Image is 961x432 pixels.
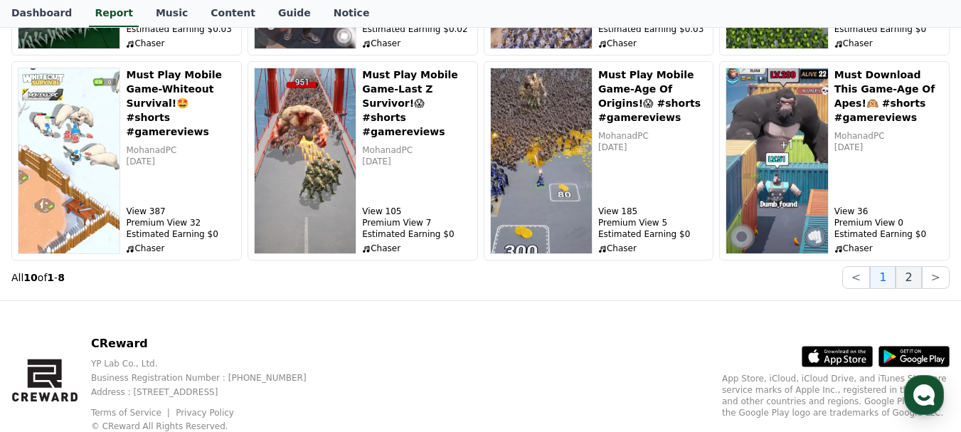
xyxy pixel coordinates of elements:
[58,272,65,283] strong: 8
[11,270,65,285] p: All of -
[126,144,235,156] p: MohanadPC
[184,314,273,349] a: Settings
[484,61,714,260] button: Must Play Mobile Game-Age Of Origins!😱 #shorts #gamereviews Must Play Mobile Game-Age Of Origins!...
[834,130,943,142] p: MohanadPC
[362,243,471,254] p: Chaser
[870,266,896,289] button: 1
[922,266,950,289] button: >
[598,228,707,240] p: Estimated Earning $0
[118,336,160,347] span: Messages
[126,206,235,217] p: View 387
[91,335,329,352] p: CReward
[598,243,707,254] p: Chaser
[18,68,120,254] img: Must Play Mobile Game-Whiteout Survival!🤩 #shorts #gamereviews
[211,335,245,347] span: Settings
[490,68,593,254] img: Must Play Mobile Game-Age Of Origins!😱 #shorts #gamereviews
[4,314,94,349] a: Home
[176,408,234,418] a: Privacy Policy
[91,372,329,384] p: Business Registration Number : [PHONE_NUMBER]
[126,38,235,49] p: Chaser
[36,335,61,347] span: Home
[126,243,235,254] p: Chaser
[11,61,242,260] button: Must Play Mobile Game-Whiteout Survival!🤩 #shorts #gamereviews Must Play Mobile Game-Whiteout Sur...
[598,206,707,217] p: View 185
[126,68,235,139] h5: Must Play Mobile Game-Whiteout Survival!🤩 #shorts #gamereviews
[598,130,707,142] p: MohanadPC
[598,23,707,35] p: Estimated Earning $0.03
[248,61,478,260] button: Must Play Mobile Game-Last Z Survivor!😱 #shorts #gamereviews Must Play Mobile Game-Last Z Survivo...
[726,68,828,254] img: Must Download This Game-Age Of Apes!🙉 #shorts #gamereviews
[362,228,471,240] p: Estimated Earning $0
[91,386,329,398] p: Address : [STREET_ADDRESS]
[842,266,870,289] button: <
[722,373,950,418] p: App Store, iCloud, iCloud Drive, and iTunes Store are service marks of Apple Inc., registered in ...
[834,243,943,254] p: Chaser
[834,206,943,217] p: View 36
[126,156,235,167] p: [DATE]
[834,38,943,49] p: Chaser
[94,314,184,349] a: Messages
[362,68,471,139] h5: Must Play Mobile Game-Last Z Survivor!😱 #shorts #gamereviews
[91,408,172,418] a: Terms of Service
[362,217,471,228] p: Premium View 7
[47,272,54,283] strong: 1
[362,156,471,167] p: [DATE]
[896,266,921,289] button: 2
[362,206,471,217] p: View 105
[126,228,235,240] p: Estimated Earning $0
[362,23,471,35] p: Estimated Earning $0.02
[834,217,943,228] p: Premium View 0
[23,272,37,283] strong: 10
[91,358,329,369] p: YP Lab Co., Ltd.
[834,68,943,125] h5: Must Download This Game-Age Of Apes!🙉 #shorts #gamereviews
[126,23,235,35] p: Estimated Earning $0.03
[598,142,707,153] p: [DATE]
[834,228,943,240] p: Estimated Earning $0
[598,68,707,125] h5: Must Play Mobile Game-Age Of Origins!😱 #shorts #gamereviews
[362,144,471,156] p: MohanadPC
[362,38,471,49] p: Chaser
[126,217,235,228] p: Premium View 32
[254,68,356,254] img: Must Play Mobile Game-Last Z Survivor!😱 #shorts #gamereviews
[719,61,950,260] button: Must Download This Game-Age Of Apes!🙉 #shorts #gamereviews Must Download This Game-Age Of Apes!🙉 ...
[834,142,943,153] p: [DATE]
[598,38,707,49] p: Chaser
[598,217,707,228] p: Premium View 5
[91,421,329,432] p: © CReward All Rights Reserved.
[834,23,943,35] p: Estimated Earning $0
